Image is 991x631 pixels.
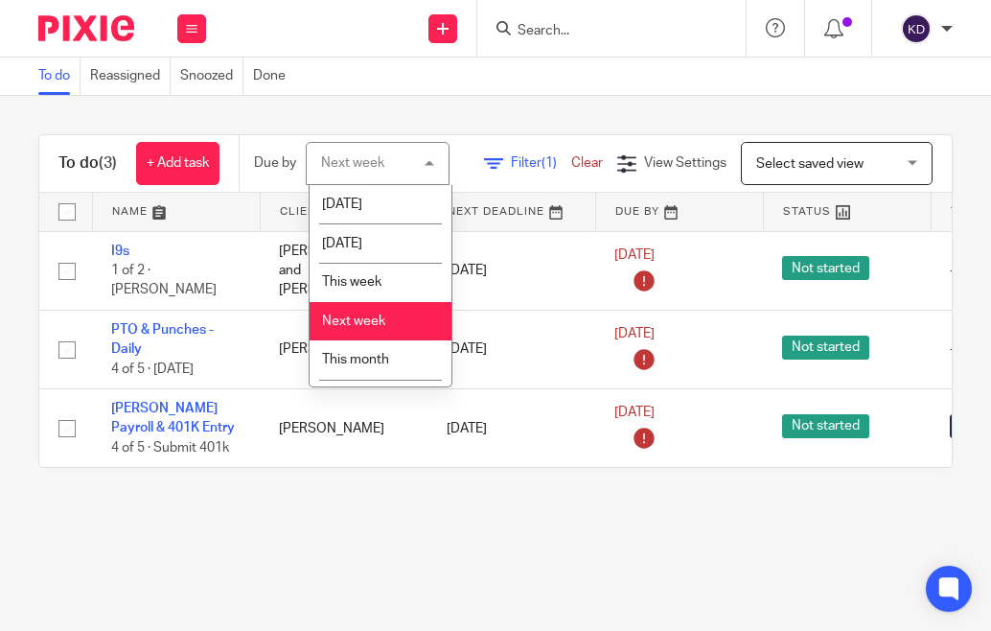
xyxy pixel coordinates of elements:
span: Select saved view [756,157,864,171]
td: [DATE] [427,389,595,468]
input: Search [516,23,688,40]
span: This week [322,275,381,289]
span: [DATE] [614,248,655,262]
a: Snoozed [180,58,243,95]
span: This month [322,353,389,366]
span: View Settings [644,156,726,170]
span: (1) [542,156,557,170]
span: [DATE] [322,237,362,250]
td: [PERSON_NAME] [260,310,427,388]
span: [DATE] [614,407,655,420]
span: Next week [322,315,385,328]
span: [DATE] [614,328,655,341]
a: Done [253,58,295,95]
h1: To do [58,153,117,174]
span: Tags [951,206,983,217]
span: Not started [782,336,869,360]
a: [PERSON_NAME] Payroll & 401K Entry [111,402,235,434]
img: svg%3E [901,13,932,44]
td: [PERSON_NAME] [260,389,427,468]
td: [PERSON_NAME] and [PERSON_NAME] [260,231,427,310]
span: 4 of 5 · [DATE] [111,362,194,376]
a: I9s [111,245,129,258]
span: Not started [782,414,869,438]
span: Filter [511,156,571,170]
span: [DATE] [322,198,362,211]
a: + Add task [136,142,219,185]
span: 4 of 5 · Submit 401k [111,441,229,455]
img: Pixie [38,15,134,41]
a: To do [38,58,81,95]
p: Due by [254,153,296,173]
a: PTO & Punches - Daily [111,323,214,356]
span: Not started [782,256,869,280]
span: (3) [99,155,117,171]
a: Reassigned [90,58,171,95]
span: 1 of 2 · [PERSON_NAME] [111,264,217,297]
a: Clear [571,156,603,170]
td: [DATE] [427,310,595,388]
td: [DATE] [427,231,595,310]
div: Next week [321,156,384,170]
